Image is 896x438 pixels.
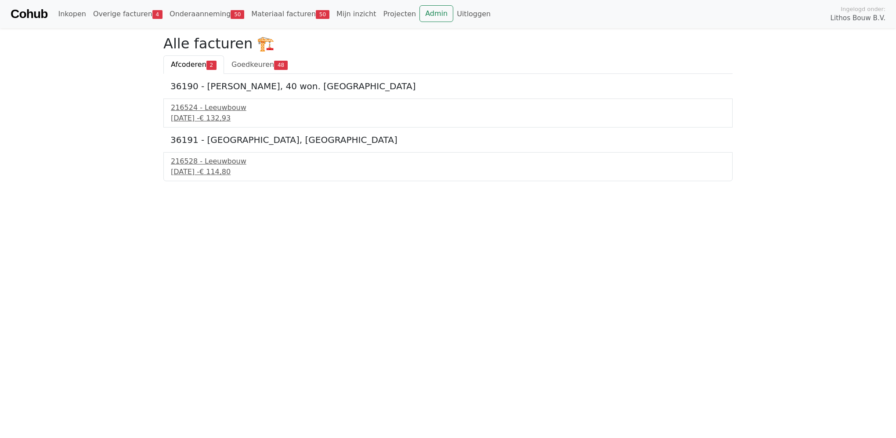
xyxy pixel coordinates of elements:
[170,135,726,145] h5: 36191 - [GEOGRAPHIC_DATA], [GEOGRAPHIC_DATA]
[419,5,453,22] a: Admin
[166,5,248,23] a: Onderaanneming50
[274,61,288,69] span: 48
[171,113,725,124] div: [DATE] -
[163,35,733,52] h2: Alle facturen 🏗️
[831,13,885,23] span: Lithos Bouw B.V.
[248,5,333,23] a: Materiaal facturen50
[171,102,725,124] a: 216524 - Leeuwbouw[DATE] -€ 132,93
[54,5,89,23] a: Inkopen
[90,5,166,23] a: Overige facturen4
[316,10,329,19] span: 50
[841,5,885,13] span: Ingelogd onder:
[199,114,231,122] span: € 132,93
[453,5,494,23] a: Uitloggen
[171,102,725,113] div: 216524 - Leeuwbouw
[231,60,274,69] span: Goedkeuren
[171,156,725,167] div: 216528 - Leeuwbouw
[171,156,725,177] a: 216528 - Leeuwbouw[DATE] -€ 114,80
[206,61,217,69] span: 2
[163,55,224,74] a: Afcoderen2
[224,55,295,74] a: Goedkeuren48
[171,60,206,69] span: Afcoderen
[231,10,244,19] span: 50
[171,167,725,177] div: [DATE] -
[11,4,47,25] a: Cohub
[199,168,231,176] span: € 114,80
[152,10,163,19] span: 4
[379,5,419,23] a: Projecten
[333,5,380,23] a: Mijn inzicht
[170,81,726,91] h5: 36190 - [PERSON_NAME], 40 won. [GEOGRAPHIC_DATA]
